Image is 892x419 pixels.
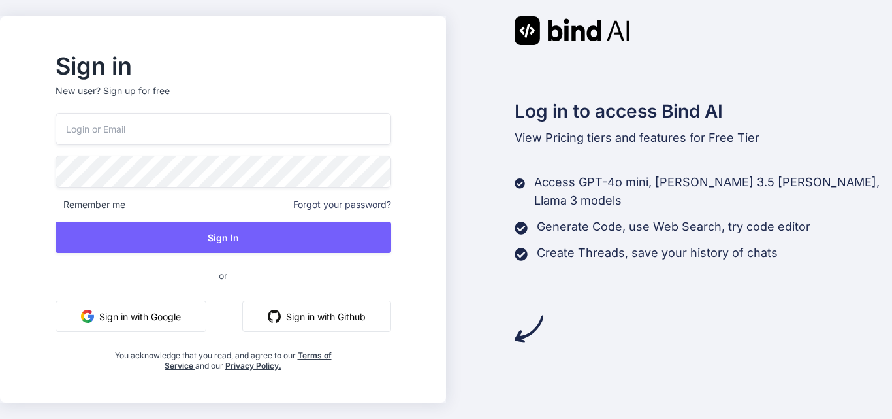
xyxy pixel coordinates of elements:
[293,198,391,211] span: Forgot your password?
[268,310,281,323] img: github
[515,16,629,45] img: Bind AI logo
[81,310,94,323] img: google
[165,350,332,371] a: Terms of Service
[515,314,543,343] img: arrow
[242,301,391,332] button: Sign in with Github
[537,244,778,262] p: Create Threads, save your history of chats
[56,198,125,211] span: Remember me
[515,129,892,147] p: tiers and features for Free Tier
[167,260,279,292] span: or
[515,97,892,125] h2: Log in to access Bind AI
[537,218,810,236] p: Generate Code, use Web Search, try code editor
[225,361,281,371] a: Privacy Policy.
[56,56,391,76] h2: Sign in
[515,131,584,144] span: View Pricing
[56,84,391,113] p: New user?
[56,113,391,145] input: Login or Email
[111,343,335,371] div: You acknowledge that you read, and agree to our and our
[56,222,391,253] button: Sign In
[103,84,170,97] div: Sign up for free
[534,173,892,210] p: Access GPT-4o mini, [PERSON_NAME] 3.5 [PERSON_NAME], Llama 3 models
[56,301,206,332] button: Sign in with Google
